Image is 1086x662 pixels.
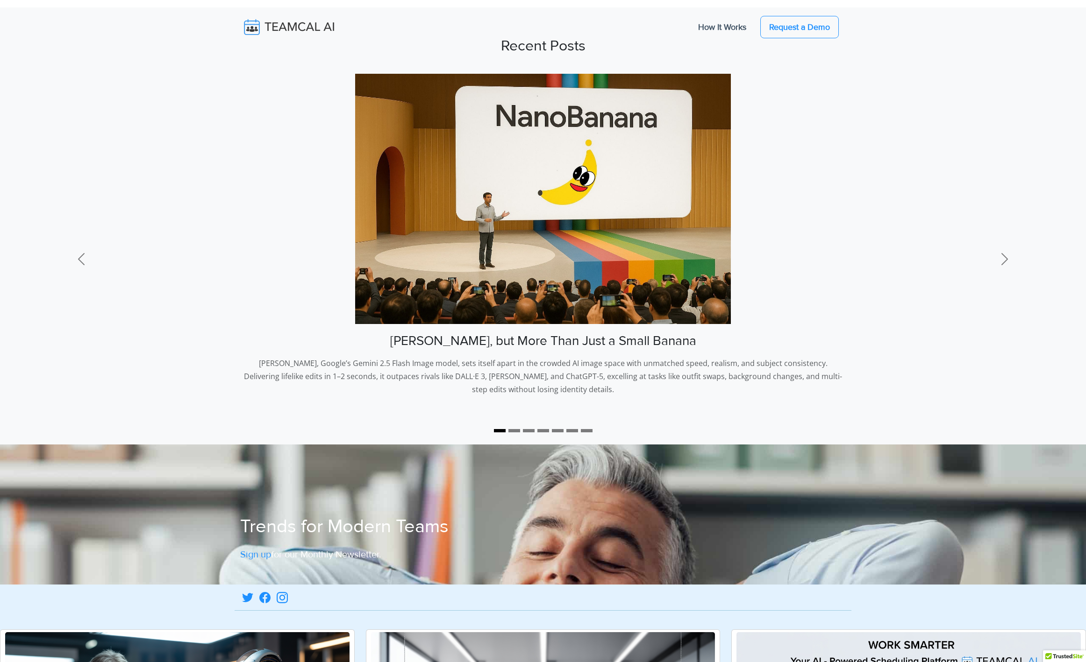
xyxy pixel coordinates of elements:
[760,16,839,38] a: Request a Demo
[240,549,589,560] h5: for our Monthly Newsletter.
[355,74,731,324] img: image of Nano Banana, but More Than Just a Small Banana
[240,549,271,560] a: Sign up
[689,17,756,37] a: How It Works
[240,515,589,538] h1: Trends for Modern Teams
[240,357,846,400] p: [PERSON_NAME], Google’s Gemini 2.5 Flash Image model, sets itself apart in the crowded AI image s...
[240,333,846,349] h3: [PERSON_NAME], but More Than Just a Small Banana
